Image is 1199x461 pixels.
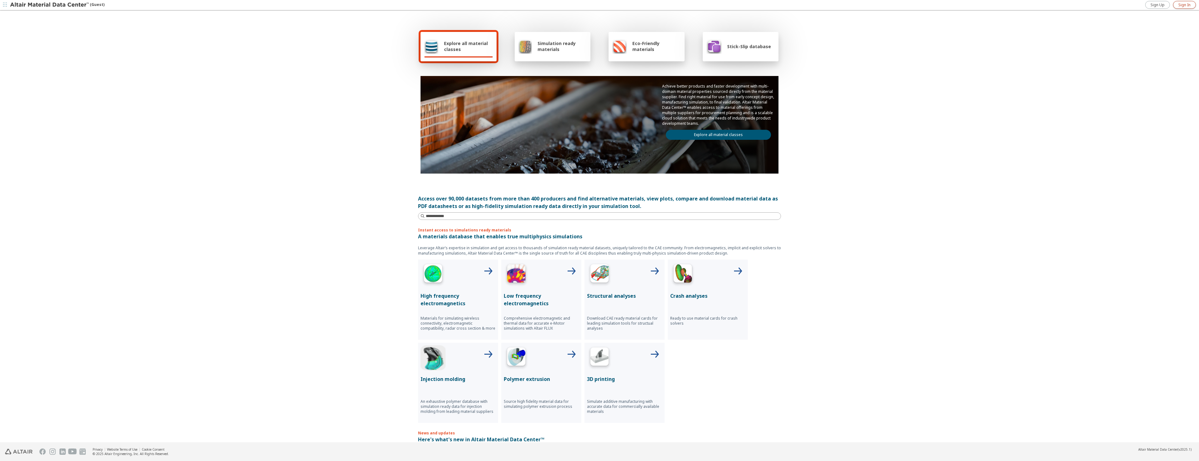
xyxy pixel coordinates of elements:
[670,316,745,326] p: Ready to use material cards for crash solvers
[518,39,532,54] img: Simulation ready materials
[418,343,498,423] button: Injection Molding IconInjection moldingAn exhaustive polymer database with simulation ready data ...
[93,452,169,456] div: © 2025 Altair Engineering, Inc. All Rights Reserved.
[632,40,681,52] span: Eco-Friendly materials
[418,195,781,210] div: Access over 90,000 datasets from more than 400 producers and find alternative materials, view plo...
[501,260,581,340] button: Low Frequency IconLow frequency electromagneticsComprehensive electromagnetic and thermal data fo...
[418,227,781,233] p: Instant access to simulations ready materials
[670,262,695,287] img: Crash Analyses Icon
[107,447,137,452] a: Website Terms of Use
[1145,1,1170,9] a: Sign Up
[444,40,493,52] span: Explore all material classes
[5,449,33,454] img: Altair Engineering
[587,292,662,300] p: Structural analyses
[421,262,446,287] img: High Frequency Icon
[418,436,781,443] p: Here's what's new in Altair Material Data Center™
[584,343,665,423] button: 3D Printing Icon3D printingSimulate additive manufacturing with accurate data for commercially av...
[662,84,775,126] p: Achieve better products and faster development with multi-domain material properties sourced dire...
[418,245,781,256] p: Leverage Altair’s expertise in simulation and get access to thousands of simulation ready materia...
[1138,447,1191,452] div: (v2025.1)
[501,343,581,423] button: Polymer Extrusion IconPolymer extrusionSource high fidelity material data for simulating polymer ...
[421,399,496,414] p: An exhaustive polymer database with simulation ready data for injection molding from leading mate...
[727,43,771,49] span: Stick-Slip database
[587,262,612,287] img: Structural Analyses Icon
[418,233,781,240] p: A materials database that enables true multiphysics simulations
[504,292,579,307] p: Low frequency electromagnetics
[587,399,662,414] p: Simulate additive manufacturing with accurate data for commercially available materials
[1178,3,1191,8] span: Sign In
[707,39,722,54] img: Stick-Slip database
[666,130,771,140] a: Explore all material classes
[668,260,748,340] button: Crash Analyses IconCrash analysesReady to use material cards for crash solvers
[424,39,438,54] img: Explore all material classes
[504,399,579,409] p: Source high fidelity material data for simulating polymer extrusion process
[421,345,446,370] img: Injection Molding Icon
[93,447,103,452] a: Privacy
[10,2,90,8] img: Altair Material Data Center
[587,345,612,370] img: 3D Printing Icon
[421,375,496,383] p: Injection molding
[421,292,496,307] p: High frequency electromagnetics
[10,2,105,8] div: (Guest)
[612,39,627,54] img: Eco-Friendly materials
[670,292,745,300] p: Crash analyses
[1151,3,1165,8] span: Sign Up
[587,316,662,331] p: Download CAE ready material cards for leading simulation tools for structual analyses
[418,430,781,436] p: News and updates
[142,447,165,452] a: Cookie Consent
[504,345,529,370] img: Polymer Extrusion Icon
[1173,1,1196,9] a: Sign In
[584,260,665,340] button: Structural Analyses IconStructural analysesDownload CAE ready material cards for leading simulati...
[418,260,498,340] button: High Frequency IconHigh frequency electromagneticsMaterials for simulating wireless connectivity,...
[421,316,496,331] p: Materials for simulating wireless connectivity, electromagnetic compatibility, radar cross sectio...
[538,40,587,52] span: Simulation ready materials
[504,262,529,287] img: Low Frequency Icon
[504,316,579,331] p: Comprehensive electromagnetic and thermal data for accurate e-Motor simulations with Altair FLUX
[504,375,579,383] p: Polymer extrusion
[587,375,662,383] p: 3D printing
[1138,447,1178,452] span: Altair Material Data Center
